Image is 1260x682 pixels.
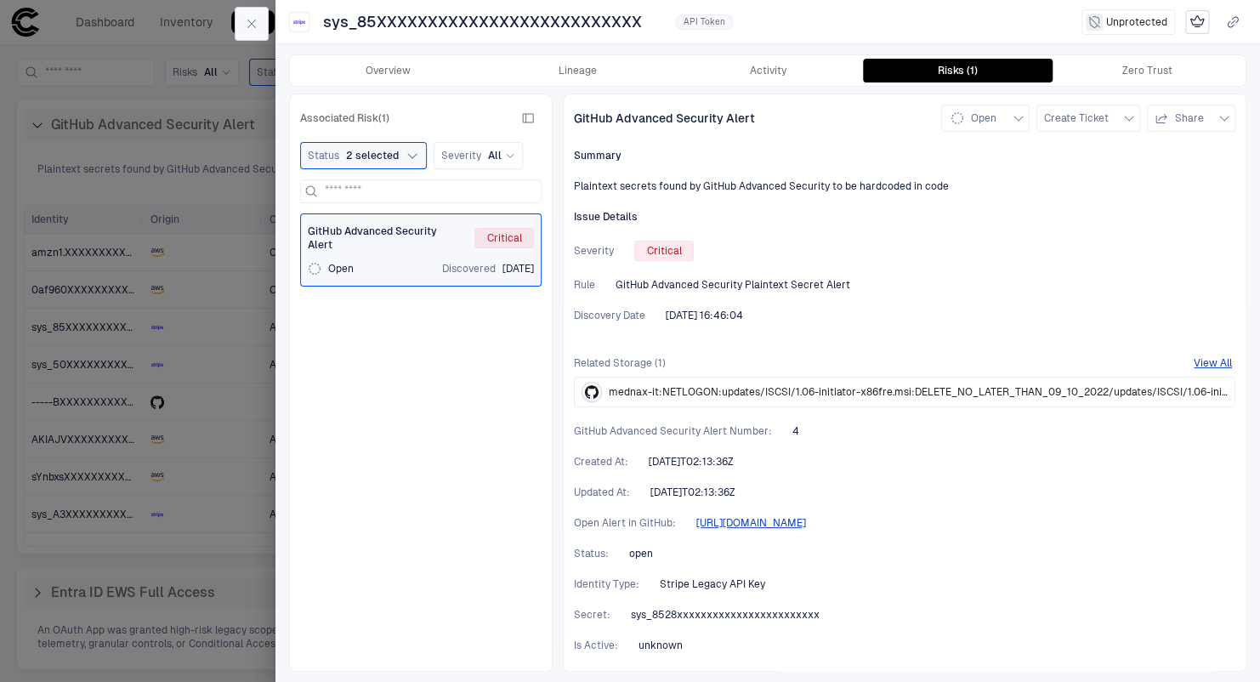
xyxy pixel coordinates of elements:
[1194,356,1232,370] button: View All
[574,547,609,560] span: Status :
[1185,10,1209,34] div: Mark as Crown Jewel
[609,385,1228,399] span: mednax-it:NETLOGON:updates/ISCSI/1.06-initiator-x86fre.msi:DELETE_NO_LATER_THAN_09_10_2022/update...
[574,149,621,162] span: Summary
[647,244,682,258] span: Critical
[792,424,799,438] span: 4
[574,309,645,322] span: Discovery Date
[649,455,734,469] span: [DATE]T02:13:36Z
[696,516,806,530] a: [URL][DOMAIN_NAME]
[328,262,354,276] span: Open
[320,9,666,36] button: sys_85XXXXXXXXXXXXXXXXXXXXXXXXXX
[574,244,614,258] span: Severity
[308,149,339,162] span: Status
[1106,15,1167,29] span: Unprotected
[308,224,461,252] span: GitHub Advanced Security Alert
[684,16,725,28] span: API Token
[574,455,628,469] span: Created At :
[441,149,481,162] span: Severity
[574,608,610,622] span: Secret :
[574,179,949,193] div: Plaintext secrets found by GitHub Advanced Security to be hardcoded in code
[1122,64,1172,77] div: Zero Trust
[346,149,399,162] span: 2 selected
[293,59,483,82] button: Overview
[442,262,496,276] span: Discovered
[574,210,638,224] span: Issue Details
[574,278,595,292] span: Rule
[1147,105,1235,132] button: Share
[574,577,639,591] span: Identity Type :
[574,356,666,370] span: Related Storage (1)
[650,486,735,499] span: [DATE]T02:13:36Z
[1044,111,1109,125] span: Create Ticket
[488,149,502,162] span: All
[941,105,1030,132] button: Open
[971,111,996,125] span: Open
[574,486,630,499] span: Updated At :
[666,309,743,322] span: [DATE] 16:46:04
[574,111,755,126] span: GitHub Advanced Security Alert
[574,516,676,530] span: Open Alert in GitHub :
[1036,105,1140,132] button: Create Ticket
[574,639,618,652] span: Is Active :
[616,278,850,292] span: GitHub Advanced Security Plaintext Secret Alert
[487,231,522,245] span: Critical
[666,309,743,322] div: 8/26/2025 20:46:04 (GMT+00:00 UTC)
[323,12,642,32] span: sys_85XXXXXXXXXXXXXXXXXXXXXXXXXX
[483,59,673,82] button: Lineage
[629,547,653,560] span: open
[292,15,306,29] div: Stripe
[502,262,534,276] span: [DATE]
[1175,111,1204,125] span: Share
[300,142,427,169] button: Status2 selected
[639,639,683,652] span: unknown
[300,111,389,125] span: Associated Risk (1)
[938,64,978,77] div: Risks (1)
[631,608,820,622] span: sys_8528xxxxxxxxxxxxxxxxxxxxxxxx
[673,59,862,82] button: Activity
[574,424,772,438] span: GitHub Advanced Security Alert Number :
[660,577,765,591] span: Stripe Legacy API Key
